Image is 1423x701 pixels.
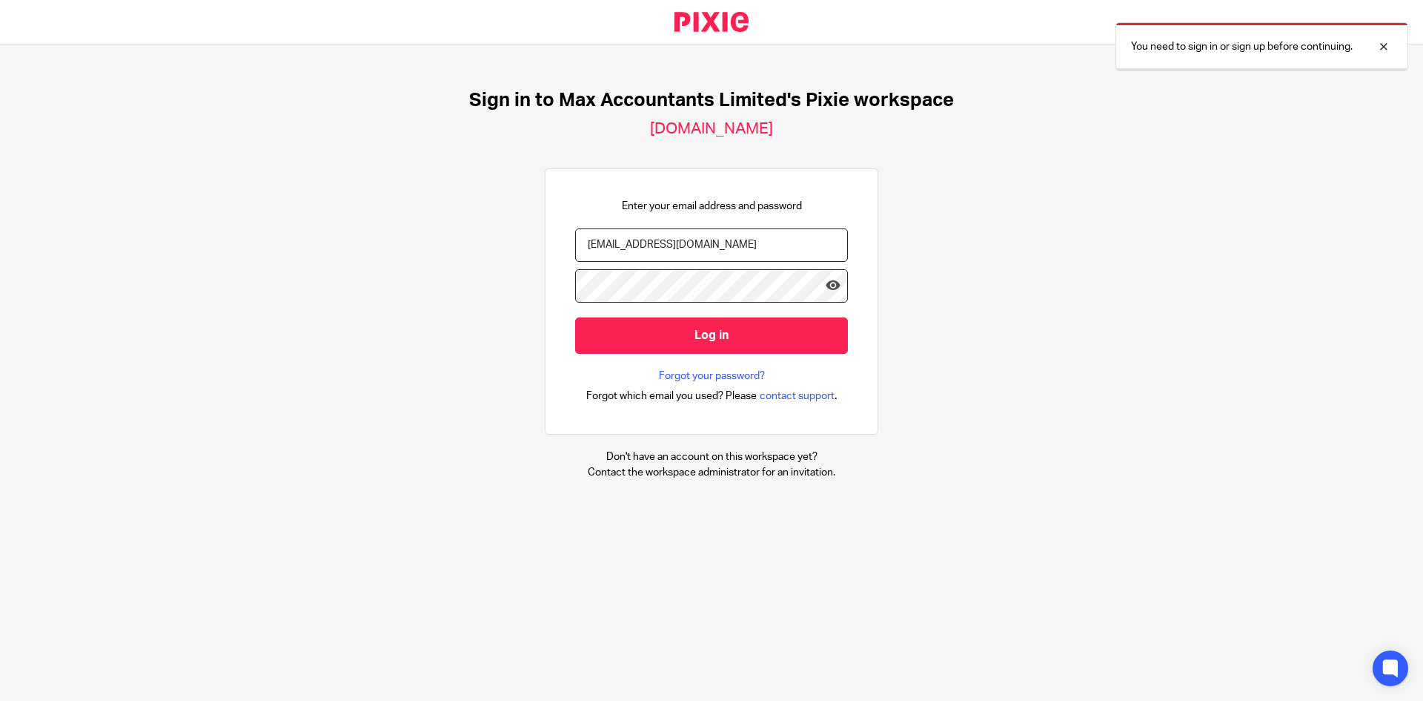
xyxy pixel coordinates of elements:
[650,119,773,139] h2: [DOMAIN_NAME]
[588,450,835,464] p: Don't have an account on this workspace yet?
[575,317,848,354] input: Log in
[622,199,802,214] p: Enter your email address and password
[586,387,837,404] div: .
[575,228,848,262] input: name@example.com
[588,465,835,480] p: Contact the workspace administrator for an invitation.
[659,369,765,384] a: Forgot your password?
[586,389,757,404] span: Forgot which email you used? Please
[469,89,954,112] h1: Sign in to Max Accountants Limited's Pixie workspace
[760,389,835,404] span: contact support
[1131,39,1353,54] p: You need to sign in or sign up before continuing.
